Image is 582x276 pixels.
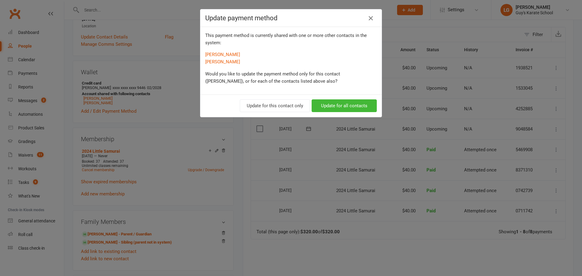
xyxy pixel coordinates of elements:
[312,99,377,112] button: Update for all contacts
[205,70,377,85] p: Would you like to update the payment method only for this contact ([PERSON_NAME]), or for each of...
[240,99,310,112] button: Update for this contact only
[200,27,382,95] div: This payment method is currently shared with one or more other contacts in the system:
[205,59,240,65] a: [PERSON_NAME]
[366,13,376,23] button: Close
[205,14,377,22] h4: Update payment method
[205,52,240,57] a: [PERSON_NAME]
